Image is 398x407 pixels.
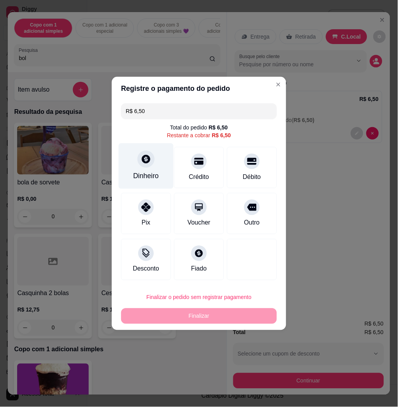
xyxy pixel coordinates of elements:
input: Ex.: hambúrguer de cordeiro [126,103,272,119]
div: R$ 6,50 [209,124,228,131]
header: Registre o pagamento do pedido [112,77,286,100]
button: Close [272,78,285,91]
button: Finalizar o pedido sem registrar pagamento [121,290,277,305]
div: Total do pedido [170,124,228,131]
div: Outro [244,218,260,228]
div: Restante a cobrar [167,131,231,139]
div: Crédito [189,172,209,182]
div: Voucher [188,218,211,228]
div: Débito [243,172,261,182]
div: Fiado [191,264,207,274]
div: Desconto [133,264,159,274]
div: Dinheiro [133,171,159,181]
div: R$ 6,50 [212,131,231,139]
div: Pix [142,218,150,228]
